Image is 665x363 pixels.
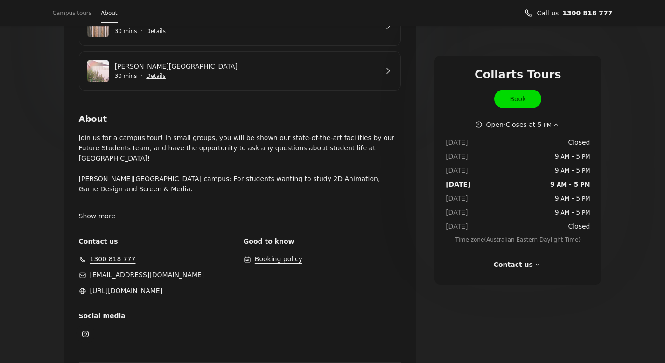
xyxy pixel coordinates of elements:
span: 5 [576,195,580,202]
button: Show working hours [475,119,561,130]
span: Closed [568,137,590,147]
a: [PERSON_NAME][GEOGRAPHIC_DATA] [115,16,378,27]
dt: [DATE] [446,221,470,231]
span: 9 [555,153,559,160]
span: AM [555,181,567,188]
dt: [DATE] [446,179,470,189]
span: PM [580,209,590,216]
span: 5 [576,167,580,174]
dt: [DATE] [446,165,470,175]
span: PM [579,181,590,188]
span: - [550,179,590,189]
span: - [555,165,590,175]
span: 5 [576,153,580,160]
button: Contact us [494,259,542,270]
button: Show details for George St Campus [146,71,166,81]
span: AM [559,209,569,216]
span: Call us [537,8,559,18]
span: 9 [555,209,559,216]
span: 5 [538,121,542,128]
span: Social media [79,311,236,321]
span: AM [559,195,569,202]
span: AM [559,154,569,160]
h2: About [79,113,401,125]
a: Campus tours [53,7,92,20]
a: https://www.collarts.edu.au/ (Opens in a new window) [90,286,163,296]
span: 9 [555,195,559,202]
span: 9 [550,181,555,188]
a: 1300 818 777 [90,254,136,264]
a: [PERSON_NAME][GEOGRAPHIC_DATA] [115,61,378,71]
button: Booking policy [255,254,302,264]
a: admissions@collarts.edu.au [90,270,204,280]
span: 5 [576,209,580,216]
span: 5 [574,181,579,188]
a: Call us 1300 818 777 [562,8,612,18]
span: - [555,193,590,203]
dt: [DATE] [446,137,470,147]
span: Open · Closes at [486,119,552,130]
a: Instagram (Opens in a new window) [76,325,95,343]
span: PM [580,195,590,202]
button: Show more [79,211,116,221]
span: AM [559,168,569,174]
span: PM [580,168,590,174]
span: Collarts Tours [475,67,561,82]
span: - [555,151,590,161]
dt: [DATE] [446,193,470,203]
p: Join us for a campus tour! In small groups, you will be shown our state-of-the-art facilities by ... [79,133,401,207]
span: 9 [555,167,559,174]
dt: [DATE] [446,151,470,161]
span: Time zone ( Australian Eastern Daylight Time ) [446,235,590,244]
dt: [DATE] [446,207,470,217]
span: PM [580,154,590,160]
span: PM [542,122,552,128]
a: About [101,7,117,20]
span: Closed [568,221,590,231]
a: Book [494,90,541,108]
span: Contact us [79,236,236,246]
button: Show details for Cromwell St Campus [146,27,166,36]
span: - [555,207,590,217]
span: Good to know [244,236,401,246]
span: Book [510,94,526,104]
